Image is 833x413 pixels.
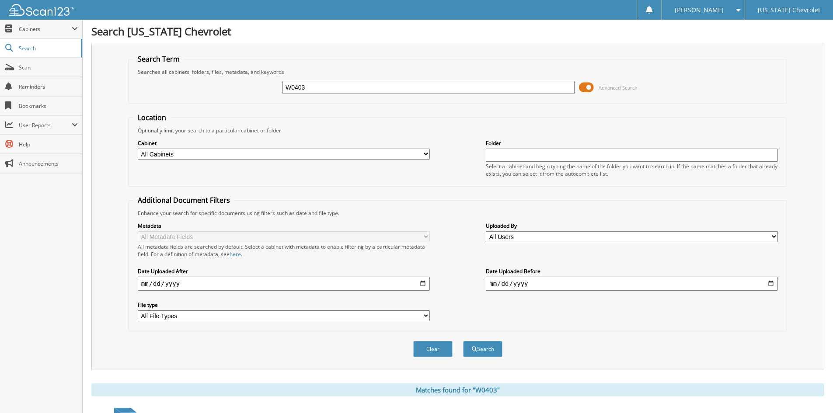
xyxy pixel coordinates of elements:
span: Advanced Search [599,84,638,91]
span: Help [19,141,78,148]
span: Bookmarks [19,102,78,110]
label: File type [138,301,430,309]
div: All metadata fields are searched by default. Select a cabinet with metadata to enable filtering b... [138,243,430,258]
label: Uploaded By [486,222,778,229]
h1: Search [US_STATE] Chevrolet [91,24,824,38]
span: Reminders [19,83,78,90]
div: Optionally limit your search to a particular cabinet or folder [133,127,782,134]
span: Search [19,45,77,52]
img: scan123-logo-white.svg [9,4,74,16]
span: User Reports [19,121,72,129]
label: Folder [486,139,778,147]
span: Cabinets [19,25,72,33]
input: start [138,277,430,291]
label: Date Uploaded After [138,267,430,275]
legend: Additional Document Filters [133,195,234,205]
div: Select a cabinet and begin typing the name of the folder you want to search in. If the name match... [486,163,778,177]
div: Matches found for "W0403" [91,383,824,396]
div: Searches all cabinets, folders, files, metadata, and keywords [133,68,782,76]
a: here [230,250,241,258]
legend: Location [133,113,171,122]
button: Clear [413,341,453,357]
button: Search [463,341,502,357]
span: Scan [19,64,78,71]
label: Cabinet [138,139,430,147]
span: [PERSON_NAME] [675,7,724,13]
span: Announcements [19,160,78,167]
span: [US_STATE] Chevrolet [758,7,820,13]
label: Date Uploaded Before [486,267,778,275]
div: Enhance your search for specific documents using filters such as date and file type. [133,209,782,217]
label: Metadata [138,222,430,229]
legend: Search Term [133,54,184,64]
input: end [486,277,778,291]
